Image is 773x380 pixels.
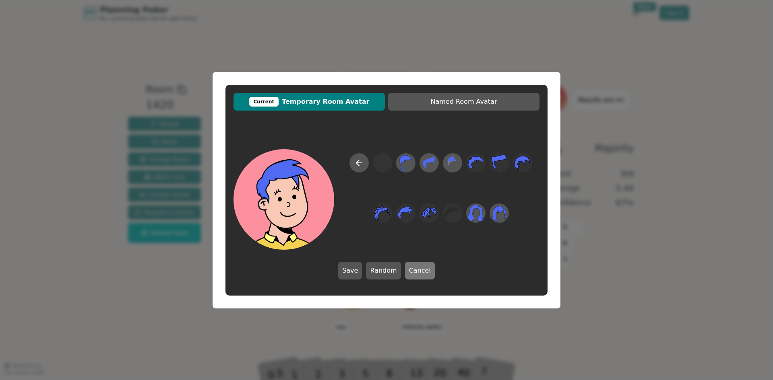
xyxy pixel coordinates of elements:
button: CurrentTemporary Room Avatar [234,93,385,111]
div: Current [249,97,279,107]
span: Named Room Avatar [392,97,535,107]
button: Named Room Avatar [388,93,539,111]
button: Save [338,262,362,279]
span: Temporary Room Avatar [238,97,381,107]
button: Cancel [405,262,435,279]
button: Random [366,262,401,279]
